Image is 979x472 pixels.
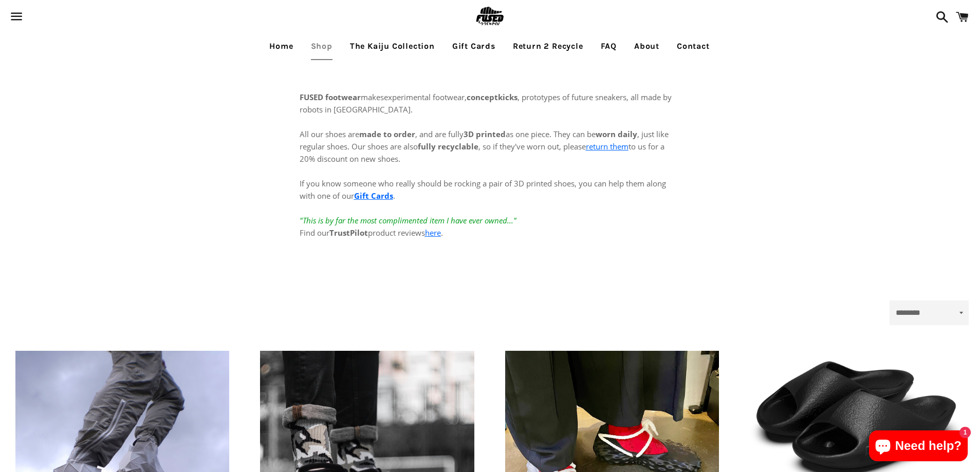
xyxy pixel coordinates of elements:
a: About [626,33,667,59]
strong: worn daily [596,129,637,139]
a: Gift Cards [354,191,393,201]
a: return them [586,141,629,152]
a: The Kaiju Collection [342,33,442,59]
a: FAQ [593,33,624,59]
p: All our shoes are , and are fully as one piece. They can be , just like regular shoes. Our shoes ... [300,116,680,239]
strong: TrustPilot [329,228,368,238]
a: here [425,228,441,238]
em: "This is by far the most complimented item I have ever owned..." [300,215,516,225]
a: Home [262,33,301,59]
a: Contact [669,33,717,59]
strong: 3D printed [464,129,506,139]
a: Return 2 Recycle [505,33,591,59]
strong: FUSED footwear [300,92,361,102]
inbox-online-store-chat: Shopify online store chat [866,430,971,464]
a: Shop [303,33,340,59]
strong: conceptkicks [467,92,518,102]
span: experimental footwear, , prototypes of future sneakers, all made by robots in [GEOGRAPHIC_DATA]. [300,92,672,115]
a: Gift Cards [445,33,503,59]
strong: made to order [359,129,415,139]
span: makes [300,92,384,102]
strong: fully recyclable [418,141,478,152]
